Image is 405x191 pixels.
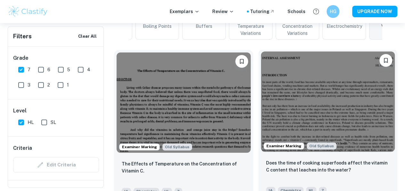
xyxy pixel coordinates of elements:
div: Starting from the May 2025 session, the Chemistry IA requirements have changed. It's OK to refer ... [307,142,336,149]
span: 5 [67,66,70,73]
p: Does the time of cooking superfoods affect the vitamin C content that leaches into the water? [266,159,390,173]
p: Review [212,8,234,15]
span: 1 [67,81,69,88]
span: Buffers [196,23,212,30]
h6: Criteria [13,144,32,152]
span: Old Syllabus [162,143,192,150]
h6: Level [13,107,99,115]
span: Examiner Marking [119,144,159,150]
a: Schools [288,8,305,15]
button: Help and Feedback [311,6,321,17]
p: The Effects of Temperature on the Concentration of Vitamin C. [122,160,246,174]
button: Bookmark [379,54,392,67]
div: Criteria filters are unavailable when searching by topic [13,157,99,172]
p: Exemplars [170,8,199,15]
span: 3 [28,81,30,88]
span: Concentration Variations [279,23,316,37]
h6: Filters [13,32,32,41]
div: Starting from the May 2025 session, the Chemistry IA requirements have changed. It's OK to refer ... [162,143,192,150]
button: Clear All [77,32,98,41]
span: 4 [87,66,90,73]
span: 2 [47,81,50,88]
h6: Grade [13,54,99,62]
h6: HG [329,8,337,15]
span: 6 [47,66,50,73]
button: HG [327,5,339,18]
button: UPGRADE NOW [352,6,397,17]
span: Temperature Variations [232,23,270,37]
span: Boiling Points [143,23,172,30]
span: Electrochemistry [327,23,362,30]
span: Examiner Marking [264,143,304,149]
img: Chemistry IA example thumbnail: Does the time of cooking superfoods affe [261,51,395,152]
img: Clastify logo [8,5,48,18]
span: 7 [28,66,30,73]
img: Chemistry IA example thumbnail: The Effects of Temperature on the Concen [117,52,251,153]
span: Vitamin C [381,23,401,30]
span: HL [28,119,34,126]
a: Tutoring [250,8,275,15]
button: Bookmark [235,55,248,68]
span: SL [51,119,56,126]
span: Old Syllabus [307,142,336,149]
